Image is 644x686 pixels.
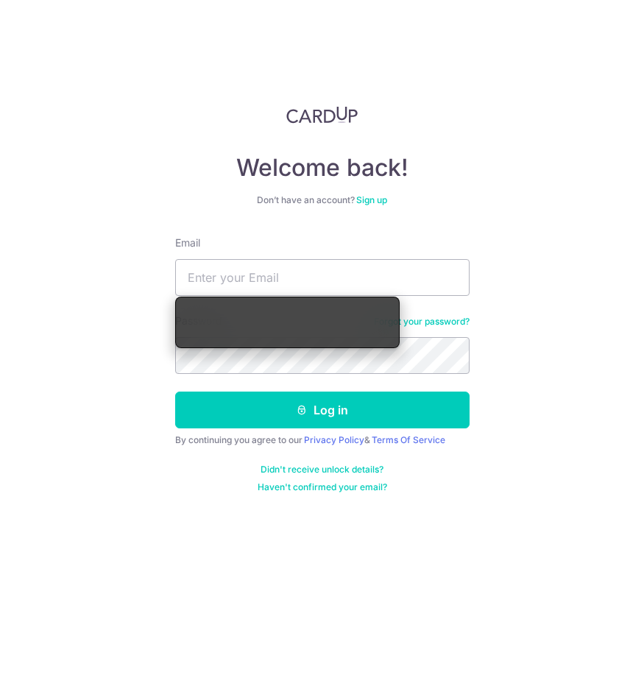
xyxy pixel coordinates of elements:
h4: Welcome back! [175,153,470,183]
div: By continuing you agree to our & [175,434,470,446]
a: Sign up [356,194,387,205]
a: Privacy Policy [304,434,364,445]
a: Forgot your password? [374,316,470,328]
img: CardUp Logo [286,106,358,124]
input: Enter your Email [175,259,470,296]
a: Didn't receive unlock details? [261,464,383,475]
div: Don’t have an account? [175,194,470,206]
a: Haven't confirmed your email? [258,481,387,493]
button: Log in [175,392,470,428]
a: Terms Of Service [372,434,445,445]
label: Email [175,236,200,250]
